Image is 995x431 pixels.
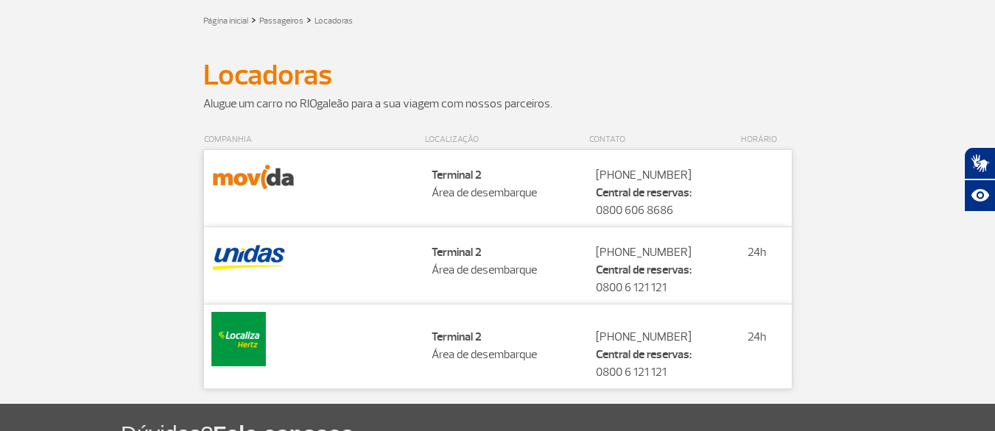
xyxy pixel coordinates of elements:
[211,312,266,366] img: Localiza
[203,63,792,88] h1: Locadoras
[740,227,792,304] td: 24h
[596,263,692,277] strong: Central de reservas:
[432,245,482,260] strong: Terminal 2
[588,150,740,227] td: [PHONE_NUMBER] 0800 606 8686
[424,150,588,227] td: Área de desembarque
[588,227,740,304] td: [PHONE_NUMBER] 0800 6 121 121
[211,235,286,274] img: Unidas
[203,95,792,113] p: Alugue um carro no RIOgaleão para a sua viagem com nossos parceiros.
[596,185,692,200] strong: Central de reservas:
[211,157,296,197] img: Movida
[251,11,256,28] a: >
[740,130,792,150] th: HORÁRIO
[259,15,303,26] a: Passageiros
[964,147,995,179] button: Abrir tradutor de língua de sinais.
[588,130,740,150] th: CONTATO
[596,347,692,362] strong: Central de reservas:
[314,15,353,26] a: Locadoras
[203,130,424,150] th: COMPANHIA
[424,304,588,388] td: Área de desembarque
[740,304,792,388] td: 24h
[424,130,588,150] th: LOCALIZAÇÃO
[964,179,995,212] button: Abrir recursos assistivos.
[306,11,312,28] a: >
[964,147,995,212] div: Plugin de acessibilidade da Hand Talk.
[432,168,482,182] strong: Terminal 2
[588,304,740,388] td: [PHONE_NUMBER] 0800 6 121 121
[432,330,482,344] strong: Terminal 2
[203,15,248,26] a: Página inicial
[424,227,588,304] td: Área de desembarque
